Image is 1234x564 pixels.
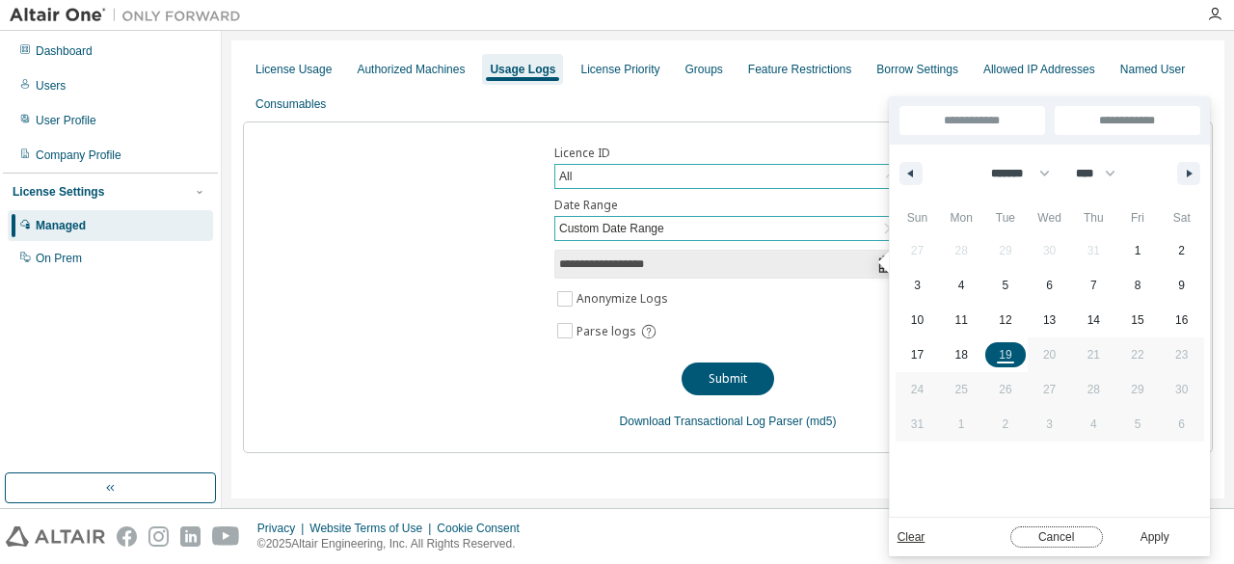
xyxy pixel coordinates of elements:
[1071,268,1115,303] button: 7
[1175,337,1188,372] span: 23
[1135,233,1141,268] span: 1
[889,212,908,262] span: Last Week
[896,372,940,407] button: 24
[983,337,1028,372] button: 19
[555,217,900,240] div: Custom Date Range
[577,287,672,310] label: Anonymize Logs
[1028,372,1072,407] button: 27
[580,62,659,77] div: License Priority
[577,324,636,339] span: Parse logs
[939,372,983,407] button: 25
[999,337,1011,372] span: 19
[1115,268,1160,303] button: 8
[309,521,437,536] div: Website Terms of Use
[1160,372,1204,407] button: 30
[490,62,555,77] div: Usage Logs
[1090,268,1097,303] span: 7
[1071,202,1115,233] span: Thu
[939,337,983,372] button: 18
[1135,268,1141,303] span: 8
[955,337,968,372] span: 18
[983,268,1028,303] button: 5
[10,6,251,25] img: Altair One
[889,129,908,162] span: [DATE]
[939,303,983,337] button: 11
[148,526,169,547] img: instagram.svg
[911,372,924,407] span: 24
[889,312,908,363] span: Last Month
[911,337,924,372] span: 17
[36,218,86,233] div: Managed
[257,521,309,536] div: Privacy
[36,78,66,94] div: Users
[36,251,82,266] div: On Prem
[748,62,851,77] div: Feature Restrictions
[556,166,575,187] div: All
[555,165,900,188] div: All
[1003,268,1009,303] span: 5
[556,218,667,239] div: Custom Date Range
[1115,372,1160,407] button: 29
[876,62,958,77] div: Borrow Settings
[554,198,901,213] label: Date Range
[1131,303,1143,337] span: 15
[896,407,940,442] button: 31
[889,162,908,212] span: This Week
[257,536,531,552] p: © 2025 Altair Engineering, Inc. All Rights Reserved.
[255,62,332,77] div: License Usage
[1087,303,1100,337] span: 14
[1071,337,1115,372] button: 21
[1160,202,1204,233] span: Sat
[6,526,105,547] img: altair_logo.svg
[999,372,1011,407] span: 26
[1087,337,1100,372] span: 21
[999,303,1011,337] span: 12
[1043,372,1056,407] span: 27
[180,526,201,547] img: linkedin.svg
[437,521,530,536] div: Cookie Consent
[1043,303,1056,337] span: 13
[1160,337,1204,372] button: 23
[1071,303,1115,337] button: 14
[983,372,1028,407] button: 26
[1175,303,1188,337] span: 16
[1115,233,1160,268] button: 1
[685,62,723,77] div: Groups
[983,202,1028,233] span: Tue
[13,184,104,200] div: License Settings
[1175,372,1188,407] span: 30
[1160,268,1204,303] button: 9
[1131,337,1143,372] span: 22
[806,415,836,428] a: (md5)
[896,268,940,303] button: 3
[1115,337,1160,372] button: 22
[1160,233,1204,268] button: 2
[1120,62,1185,77] div: Named User
[955,303,968,337] span: 11
[955,372,968,407] span: 25
[1178,268,1185,303] span: 9
[983,62,1095,77] div: Allowed IP Addresses
[889,262,908,312] span: This Month
[620,415,803,428] a: Download Transactional Log Parser
[889,96,908,129] span: [DATE]
[1160,303,1204,337] button: 16
[1071,372,1115,407] button: 28
[1115,303,1160,337] button: 15
[1028,202,1072,233] span: Wed
[36,148,121,163] div: Company Profile
[117,526,137,547] img: facebook.svg
[1028,303,1072,337] button: 13
[911,303,924,337] span: 10
[212,526,240,547] img: youtube.svg
[983,303,1028,337] button: 12
[898,527,925,547] a: Clear
[1109,527,1201,547] button: Apply
[1028,268,1072,303] button: 6
[357,62,465,77] div: Authorized Machines
[1131,372,1143,407] span: 29
[682,363,774,395] button: Submit
[958,268,965,303] span: 4
[1046,268,1053,303] span: 6
[1028,337,1072,372] button: 20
